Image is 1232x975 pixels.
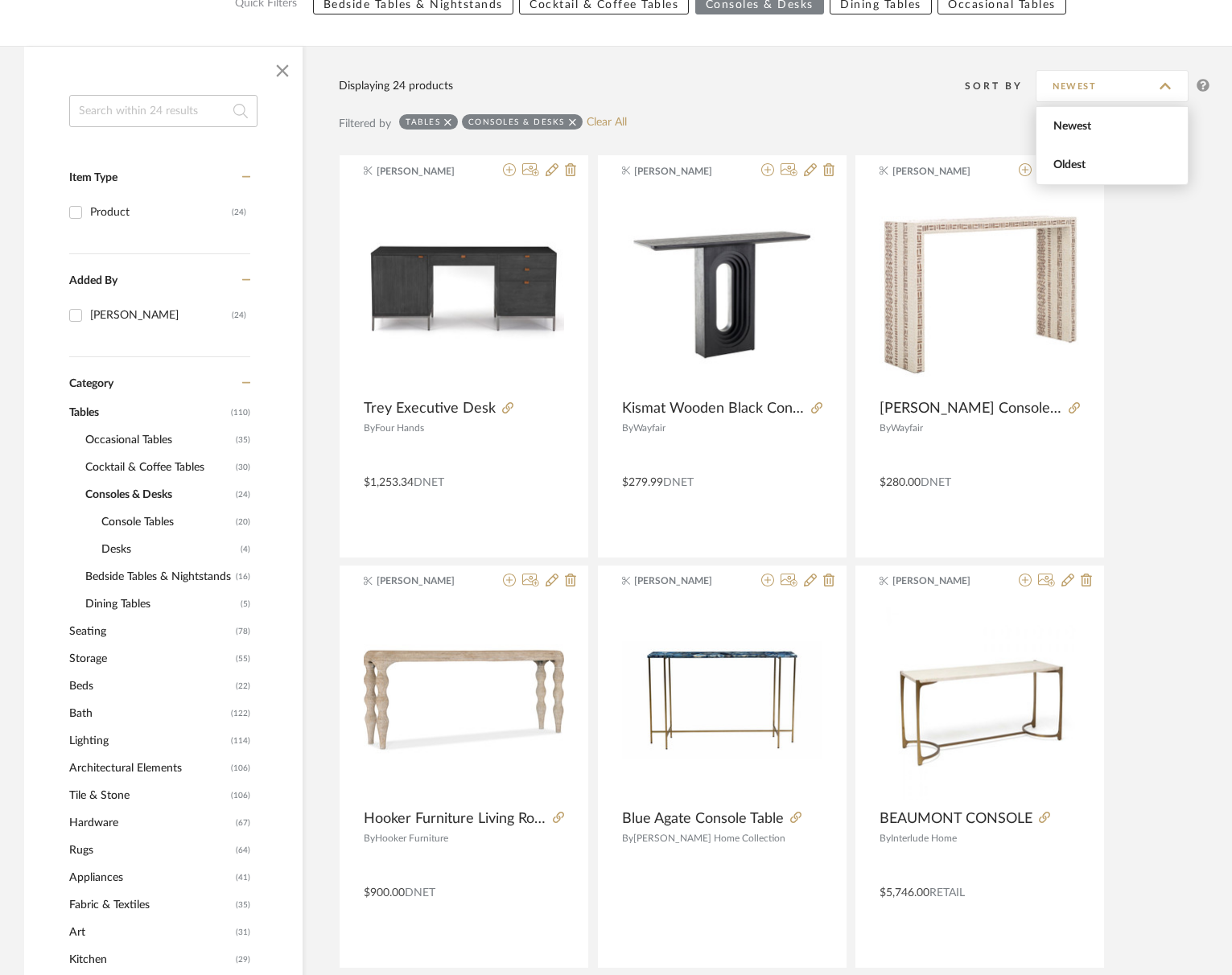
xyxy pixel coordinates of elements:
span: DNET [414,477,444,488]
span: Kitchen [69,946,232,973]
span: By [622,423,633,433]
span: By [880,423,891,433]
span: $280.00 [880,477,921,488]
span: Seating [69,618,232,645]
span: Kismat Wooden Black Console Table with Oval Carved Pedestal Base [622,400,805,418]
span: (114) [231,728,250,754]
span: [PERSON_NAME] [377,164,478,179]
span: Bath [69,700,227,727]
span: (31) [236,919,250,945]
img: Blue Agate Console Table [622,641,822,759]
span: [PERSON_NAME] [892,164,994,179]
span: $279.99 [622,477,663,488]
span: (78) [236,619,250,644]
span: (4) [241,537,250,562]
div: (24) [232,302,246,328]
span: Occasional Tables [85,426,232,454]
span: (55) [236,646,250,672]
span: Four Hands [375,423,424,433]
span: Retail [929,887,965,899]
span: Dining Tables [85,590,237,618]
div: (24) [232,200,246,225]
span: Appliances [69,864,232,891]
span: Lighting [69,727,227,755]
span: (106) [231,755,250,781]
span: (41) [236,865,250,891]
span: Desks [101,536,237,563]
span: BEAUMONT CONSOLE [880,810,1032,828]
span: (122) [231,701,250,726]
span: Hooker Furniture [375,833,448,843]
span: Console Tables [101,508,232,536]
span: Wayfair [633,423,665,433]
span: By [364,833,375,843]
span: $1,253.34 [364,477,414,488]
span: Consoles & Desks [85,481,232,508]
div: 0 [622,190,822,391]
span: Hooker Furniture Living Room Serenity Bahari Console Table [364,810,546,828]
div: Displaying 24 products [339,77,453,95]
div: Product [90,200,232,225]
span: By [622,833,633,843]
span: Wayfair [891,423,923,433]
img: Kismat Wooden Black Console Table with Oval Carved Pedestal Base [622,191,822,391]
span: (30) [236,455,250,480]
span: Newest [1053,120,1175,134]
span: Fabric & Textiles [69,891,232,919]
span: Added By [69,275,117,286]
span: (5) [241,591,250,617]
span: Architectural Elements [69,755,227,782]
span: Tile & Stone [69,782,227,809]
span: Oldest [1053,158,1175,172]
span: (67) [236,810,250,836]
span: (110) [231,400,250,426]
span: (106) [231,783,250,808]
div: Tables [406,117,440,127]
span: Cocktail & Coffee Tables [85,454,232,481]
span: (35) [236,427,250,453]
span: (64) [236,837,250,863]
span: [PERSON_NAME] [892,574,994,588]
div: [PERSON_NAME] [90,302,232,328]
img: Hooker Furniture Living Room Serenity Bahari Console Table [364,625,564,775]
span: Beds [69,673,232,700]
span: DNET [663,477,694,488]
img: Jirair Console Table [880,191,1080,391]
span: Art [69,919,232,946]
span: DNET [921,477,951,488]
span: By [880,833,891,843]
span: (35) [236,892,250,918]
span: (29) [236,947,250,973]
div: Sort By [965,78,1036,94]
span: Bedside Tables & Nightstands [85,563,232,590]
button: Close [266,55,299,87]
span: [PERSON_NAME] [377,574,478,588]
span: Interlude Home [891,833,957,843]
span: (22) [236,673,250,699]
span: [PERSON_NAME] [634,164,735,179]
span: (20) [236,509,250,535]
span: $900.00 [364,887,405,899]
span: (24) [236,482,250,508]
a: Clear All [587,116,627,130]
span: [PERSON_NAME] Home Collection [633,833,785,843]
span: Item Type [69,172,117,183]
span: Rugs [69,837,232,864]
span: Tables [69,399,227,426]
img: BEAUMONT CONSOLE [880,600,1080,800]
span: [PERSON_NAME] [634,574,735,588]
span: $5,746.00 [880,887,929,899]
span: Hardware [69,809,232,837]
span: By [364,423,375,433]
span: DNET [405,887,435,899]
input: Search within 24 results [69,95,258,127]
div: 0 [880,190,1080,391]
div: Consoles & Desks [468,117,565,127]
span: Blue Agate Console Table [622,810,784,828]
div: Filtered by [339,115,391,133]
span: Storage [69,645,232,673]
span: Trey Executive Desk [364,400,496,418]
span: (16) [236,564,250,590]
img: Trey Executive Desk [364,191,564,391]
span: [PERSON_NAME] Console Table [880,400,1062,418]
